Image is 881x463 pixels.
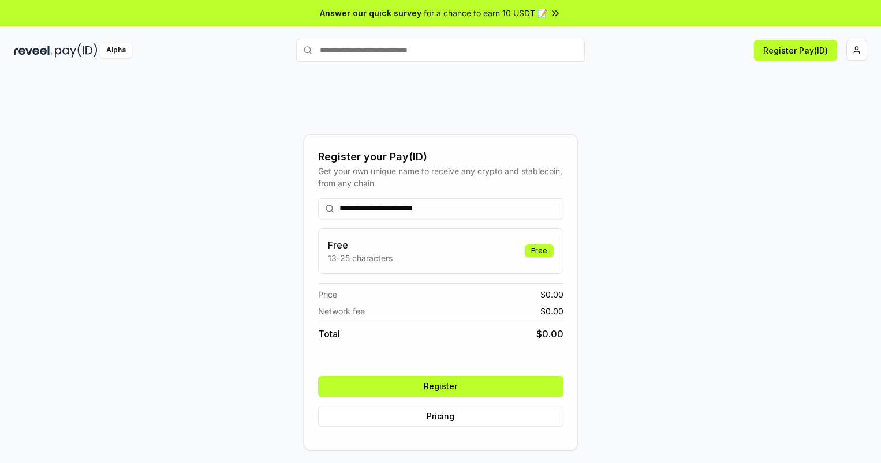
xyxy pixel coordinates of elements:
[318,165,563,189] div: Get your own unique name to receive any crypto and stablecoin, from any chain
[318,406,563,427] button: Pricing
[14,43,53,58] img: reveel_dark
[55,43,98,58] img: pay_id
[318,305,365,317] span: Network fee
[424,7,547,19] span: for a chance to earn 10 USDT 📝
[525,244,554,257] div: Free
[328,252,393,264] p: 13-25 characters
[318,327,340,341] span: Total
[100,43,132,58] div: Alpha
[328,238,393,252] h3: Free
[318,288,337,300] span: Price
[754,40,837,61] button: Register Pay(ID)
[536,327,563,341] span: $ 0.00
[540,288,563,300] span: $ 0.00
[318,376,563,397] button: Register
[540,305,563,317] span: $ 0.00
[318,149,563,165] div: Register your Pay(ID)
[320,7,421,19] span: Answer our quick survey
